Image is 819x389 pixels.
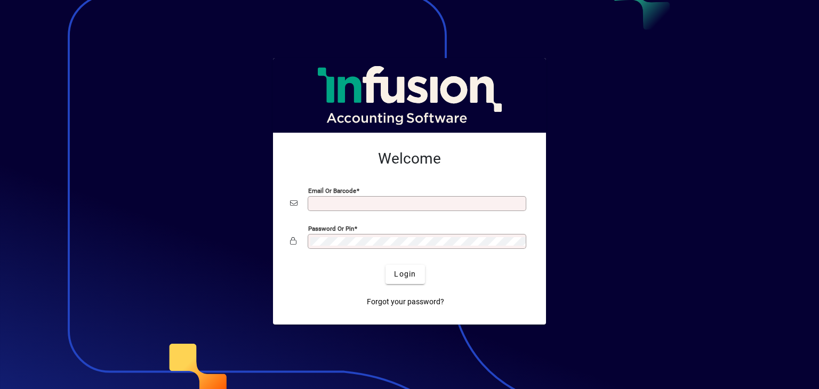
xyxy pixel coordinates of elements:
[290,150,529,168] h2: Welcome
[308,187,356,194] mat-label: Email or Barcode
[367,296,444,307] span: Forgot your password?
[386,265,424,284] button: Login
[363,293,448,312] a: Forgot your password?
[394,269,416,280] span: Login
[308,224,354,232] mat-label: Password or Pin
